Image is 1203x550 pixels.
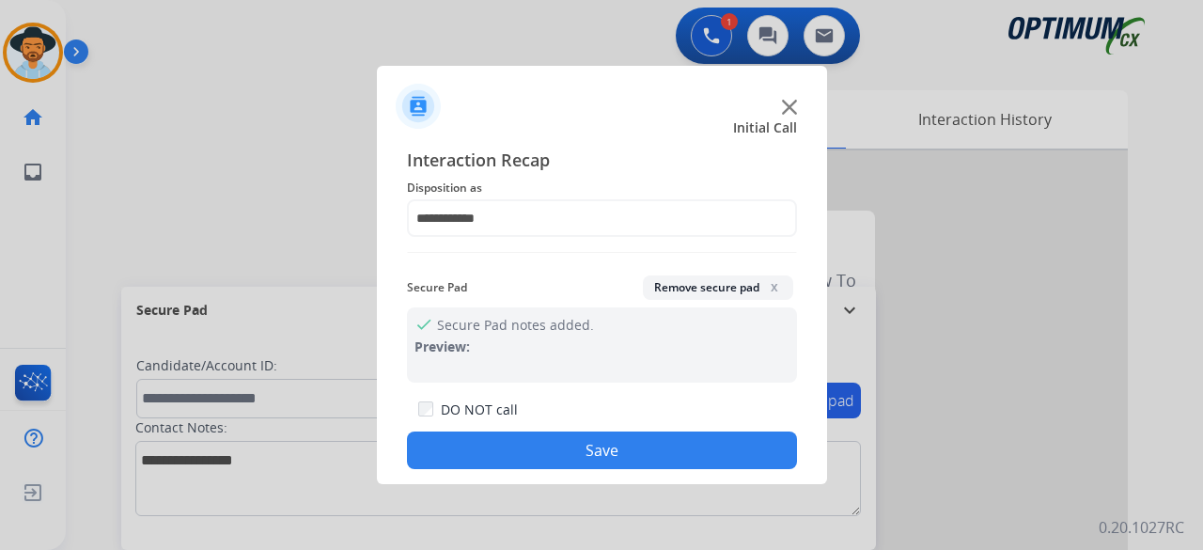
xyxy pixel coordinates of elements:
[407,307,797,383] div: Secure Pad notes added.
[407,276,467,299] span: Secure Pad
[414,338,470,355] span: Preview:
[643,275,793,300] button: Remove secure padx
[407,252,797,253] img: contact-recap-line.svg
[396,84,441,129] img: contactIcon
[733,118,797,137] span: Initial Call
[1099,516,1184,539] p: 0.20.1027RC
[414,315,430,330] mat-icon: check
[767,279,782,294] span: x
[441,401,518,419] label: DO NOT call
[407,177,797,199] span: Disposition as
[407,147,797,177] span: Interaction Recap
[407,432,797,469] button: Save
